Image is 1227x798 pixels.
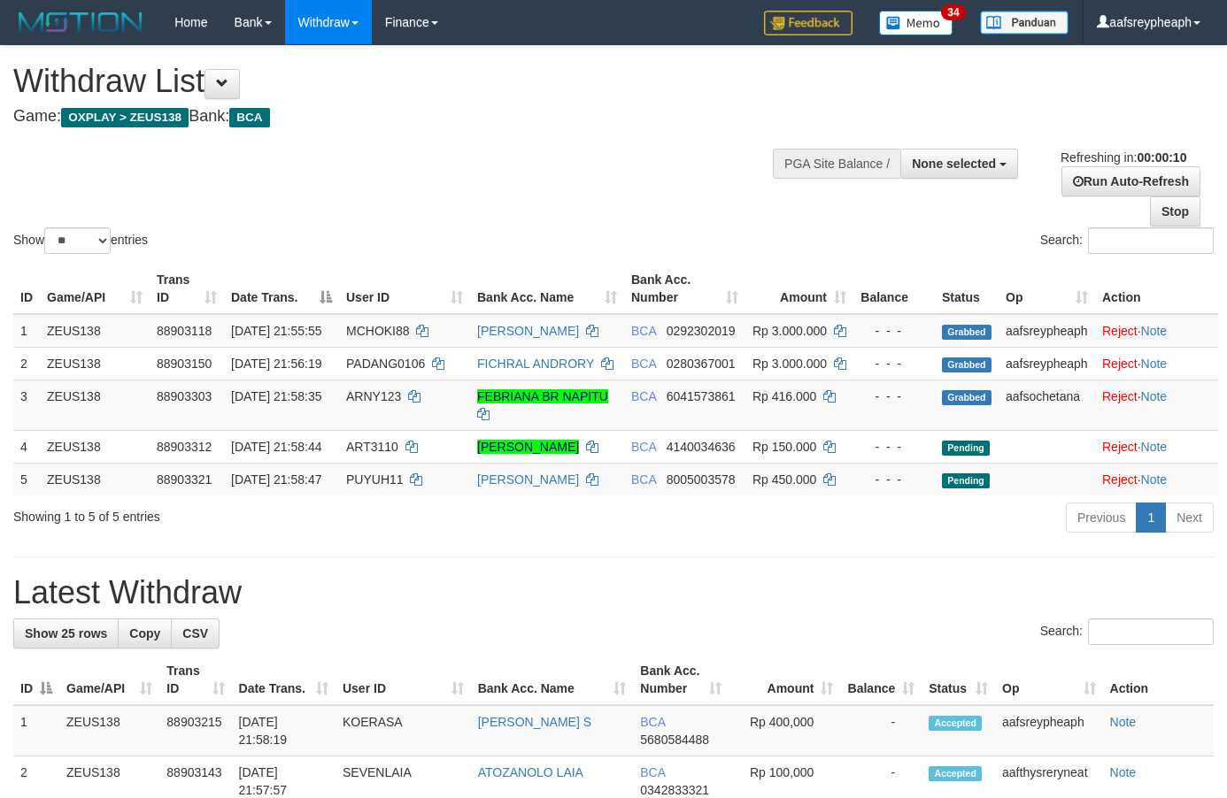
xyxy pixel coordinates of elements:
th: Trans ID: activate to sort column ascending [159,655,231,705]
th: Action [1095,264,1218,314]
span: Copy 6041573861 to clipboard [667,389,736,403]
td: aafsreypheaph [995,705,1102,756]
span: Copy 0342833321 to clipboard [640,783,709,797]
th: Amount: activate to sort column ascending [729,655,841,705]
img: panduan.png [980,11,1069,35]
a: Reject [1102,357,1138,371]
td: ZEUS138 [59,705,159,756]
h4: Game: Bank: [13,108,800,126]
select: Showentries [44,227,111,254]
a: Reject [1102,389,1138,403]
span: Grabbed [942,357,992,372]
td: aafsreypheaph [999,347,1095,380]
td: [DATE] 21:58:19 [232,705,336,756]
a: Reject [1102,324,1138,338]
a: Note [1141,472,1168,487]
span: PADANG0106 [346,357,425,371]
span: ARNY123 [346,389,401,403]
td: 1 [13,314,40,348]
th: Balance: activate to sort column ascending [840,655,922,705]
th: Balance [853,264,935,314]
div: PGA Site Balance / [773,149,900,179]
td: · [1095,463,1218,495]
span: Copy 4140034636 to clipboard [667,440,736,454]
div: - - - [860,471,928,488]
span: [DATE] 21:58:47 [231,472,321,487]
a: Copy [118,618,172,648]
th: ID: activate to sort column descending [13,655,59,705]
input: Search: [1088,227,1214,254]
span: Pending [942,441,990,456]
td: aafsreypheaph [999,314,1095,348]
span: [DATE] 21:56:19 [231,357,321,371]
span: Copy 8005003578 to clipboard [667,472,736,487]
span: Refreshing in: [1061,150,1186,165]
div: - - - [860,387,928,405]
td: 4 [13,430,40,463]
div: - - - [860,355,928,372]
span: Copy 5680584488 to clipboard [640,733,709,747]
a: ATOZANOLO LAIA [478,765,583,779]
th: Op: activate to sort column ascending [999,264,1095,314]
th: Status [935,264,999,314]
td: 5 [13,463,40,495]
a: FEBRIANA BR NAPITU [477,389,608,403]
span: 88903321 [157,472,212,487]
button: None selected [900,149,1018,179]
a: Note [1141,357,1168,371]
h1: Latest Withdraw [13,575,1214,610]
span: [DATE] 21:55:55 [231,324,321,338]
span: 88903312 [157,440,212,454]
span: Grabbed [942,390,992,405]
td: · [1095,347,1218,380]
a: Stop [1150,196,1200,226]
span: BCA [631,440,656,454]
span: BCA [631,357,656,371]
div: - - - [860,322,928,340]
div: - - - [860,438,928,456]
span: PUYUH11 [346,472,404,487]
td: 88903215 [159,705,231,756]
span: BCA [631,472,656,487]
span: Rp 3.000.000 [752,357,827,371]
td: - [840,705,922,756]
td: ZEUS138 [40,314,150,348]
span: 88903303 [157,389,212,403]
td: aafsochetana [999,380,1095,430]
a: [PERSON_NAME] S [478,715,591,729]
span: ART3110 [346,440,398,454]
th: Bank Acc. Number: activate to sort column ascending [624,264,745,314]
div: Showing 1 to 5 of 5 entries [13,501,498,526]
a: Next [1165,503,1214,533]
th: Action [1103,655,1214,705]
span: Rp 150.000 [752,440,816,454]
span: CSV [182,626,208,641]
span: None selected [912,157,996,171]
img: MOTION_logo.png [13,9,148,35]
th: Trans ID: activate to sort column ascending [150,264,224,314]
th: Status: activate to sort column ascending [922,655,995,705]
span: BCA [631,324,656,338]
span: 34 [941,4,965,20]
span: Pending [942,473,990,488]
th: Game/API: activate to sort column ascending [59,655,159,705]
td: ZEUS138 [40,430,150,463]
a: Note [1141,389,1168,403]
span: Copy 0280367001 to clipboard [667,357,736,371]
span: Grabbed [942,325,992,340]
a: Reject [1102,472,1138,487]
a: Previous [1066,503,1137,533]
th: Op: activate to sort column ascending [995,655,1102,705]
a: [PERSON_NAME] [477,440,579,454]
label: Search: [1040,227,1214,254]
span: BCA [631,389,656,403]
strong: 00:00:10 [1137,150,1186,165]
th: Date Trans.: activate to sort column ascending [232,655,336,705]
th: Game/API: activate to sort column ascending [40,264,150,314]
th: User ID: activate to sort column ascending [339,264,470,314]
span: Show 25 rows [25,626,107,641]
td: Rp 400,000 [729,705,841,756]
span: BCA [640,715,665,729]
a: Show 25 rows [13,618,119,648]
th: ID [13,264,40,314]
